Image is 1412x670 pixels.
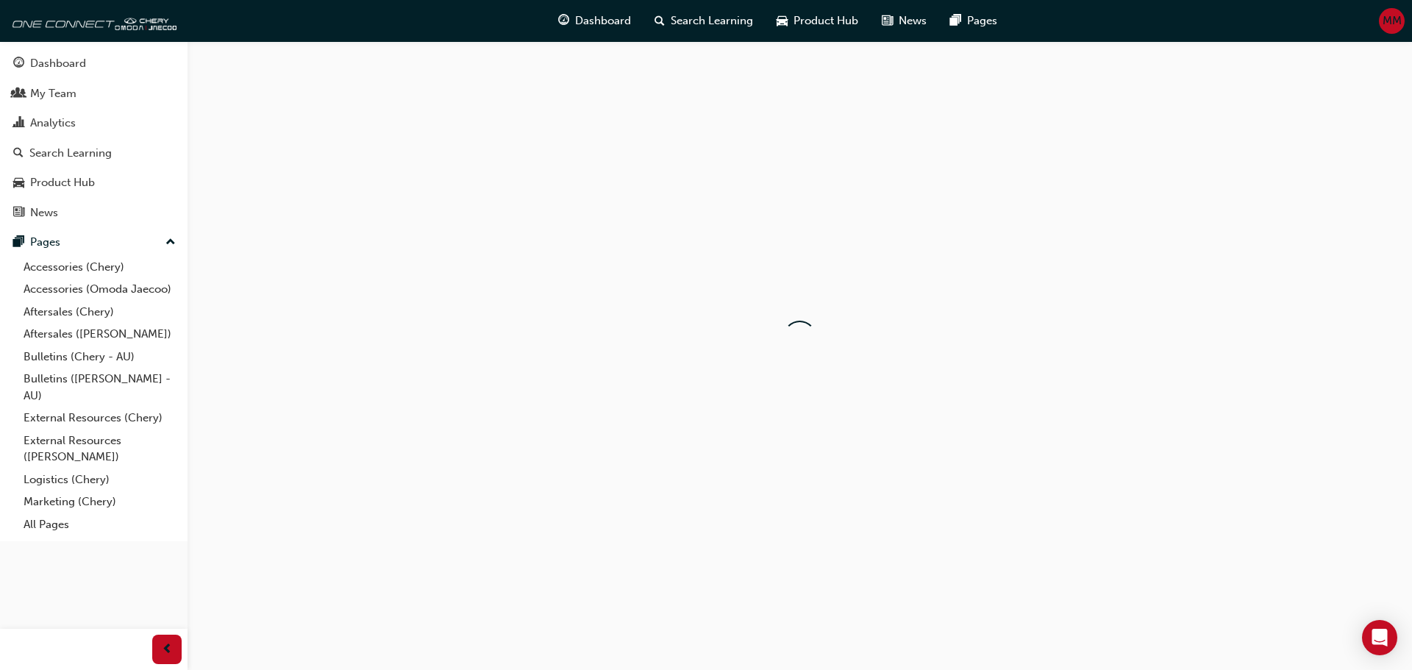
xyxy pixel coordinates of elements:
[546,6,643,36] a: guage-iconDashboard
[30,174,95,191] div: Product Hub
[18,513,182,536] a: All Pages
[6,229,182,256] button: Pages
[13,147,24,160] span: search-icon
[1362,620,1397,655] div: Open Intercom Messenger
[765,6,870,36] a: car-iconProduct Hub
[18,278,182,301] a: Accessories (Omoda Jaecoo)
[882,12,893,30] span: news-icon
[1383,13,1402,29] span: MM
[30,55,86,72] div: Dashboard
[13,177,24,190] span: car-icon
[777,12,788,30] span: car-icon
[870,6,938,36] a: news-iconNews
[18,256,182,279] a: Accessories (Chery)
[13,236,24,249] span: pages-icon
[671,13,753,29] span: Search Learning
[6,169,182,196] a: Product Hub
[165,233,176,252] span: up-icon
[899,13,927,29] span: News
[18,468,182,491] a: Logistics (Chery)
[558,12,569,30] span: guage-icon
[6,199,182,227] a: News
[18,346,182,368] a: Bulletins (Chery - AU)
[6,80,182,107] a: My Team
[30,115,76,132] div: Analytics
[162,641,173,659] span: prev-icon
[7,6,176,35] img: oneconnect
[950,12,961,30] span: pages-icon
[794,13,858,29] span: Product Hub
[6,47,182,229] button: DashboardMy TeamAnalyticsSearch LearningProduct HubNews
[30,85,76,102] div: My Team
[18,301,182,324] a: Aftersales (Chery)
[6,50,182,77] a: Dashboard
[18,430,182,468] a: External Resources ([PERSON_NAME])
[13,88,24,101] span: people-icon
[29,145,112,162] div: Search Learning
[967,13,997,29] span: Pages
[6,110,182,137] a: Analytics
[13,117,24,130] span: chart-icon
[18,407,182,430] a: External Resources (Chery)
[643,6,765,36] a: search-iconSearch Learning
[18,368,182,407] a: Bulletins ([PERSON_NAME] - AU)
[575,13,631,29] span: Dashboard
[6,140,182,167] a: Search Learning
[655,12,665,30] span: search-icon
[13,207,24,220] span: news-icon
[13,57,24,71] span: guage-icon
[18,323,182,346] a: Aftersales ([PERSON_NAME])
[18,491,182,513] a: Marketing (Chery)
[1379,8,1405,34] button: MM
[30,234,60,251] div: Pages
[30,204,58,221] div: News
[938,6,1009,36] a: pages-iconPages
